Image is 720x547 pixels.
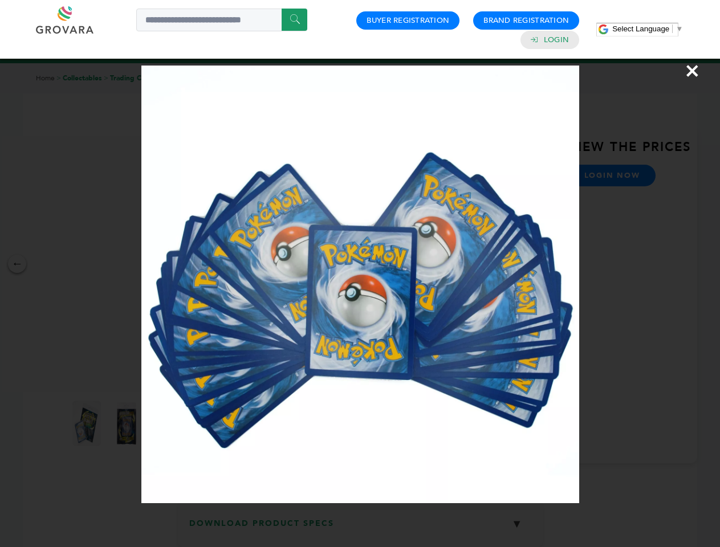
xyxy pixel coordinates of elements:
[136,9,307,31] input: Search a product or brand...
[612,25,683,33] a: Select Language​
[141,66,579,503] img: Image Preview
[685,55,700,87] span: ×
[544,35,569,45] a: Login
[483,15,569,26] a: Brand Registration
[676,25,683,33] span: ▼
[612,25,669,33] span: Select Language
[367,15,449,26] a: Buyer Registration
